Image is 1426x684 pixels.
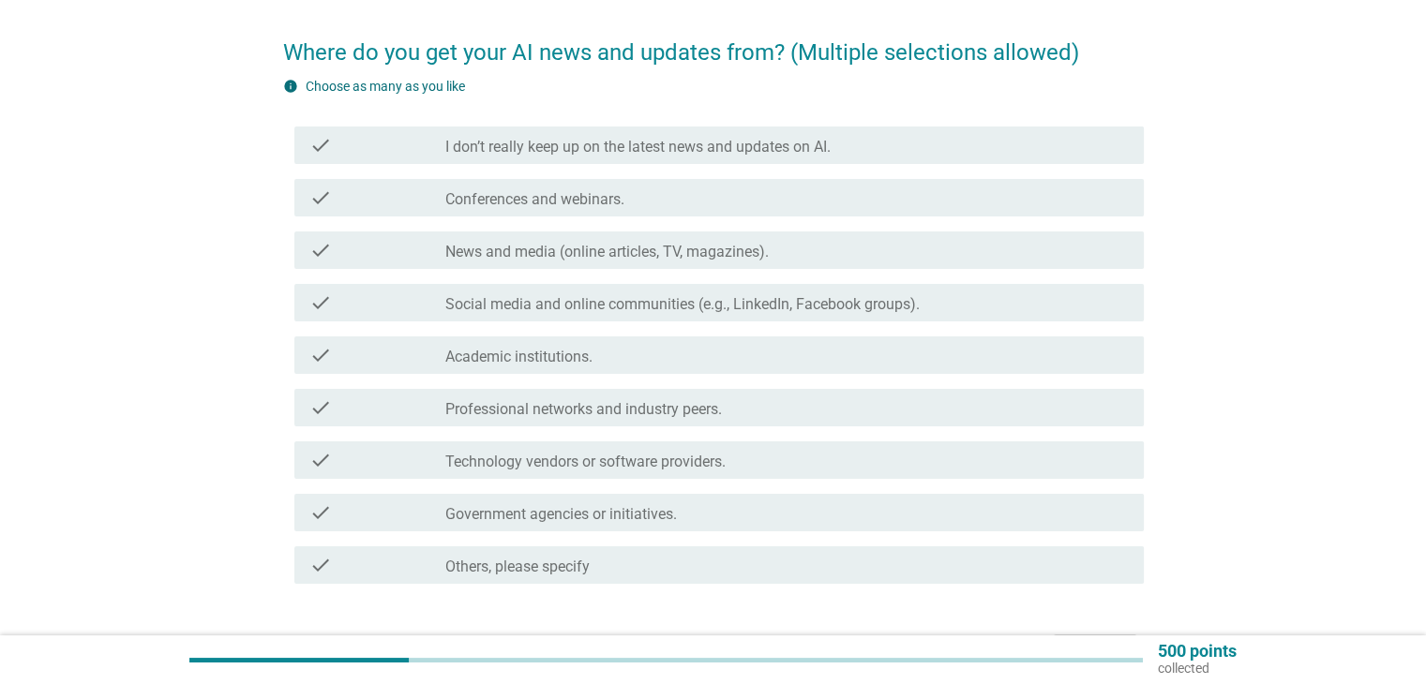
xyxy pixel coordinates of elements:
label: I don’t really keep up on the latest news and updates on AI. [445,138,831,156]
p: collected [1158,660,1237,677]
label: Social media and online communities (e.g., LinkedIn, Facebook groups). [445,295,920,314]
label: Technology vendors or software providers. [445,453,726,471]
i: info [283,79,298,94]
i: check [309,186,332,209]
i: check [309,396,332,419]
label: Professional networks and industry peers. [445,400,722,419]
i: check [309,501,332,524]
p: 500 points [1158,643,1237,660]
i: check [309,134,332,156]
label: Government agencies or initiatives. [445,505,677,524]
label: Conferences and webinars. [445,190,624,209]
i: check [309,344,332,366]
i: check [309,291,332,314]
label: Others, please specify [445,558,590,576]
h2: Where do you get your AI news and updates from? (Multiple selections allowed) [283,17,1144,69]
label: Academic institutions. [445,348,593,366]
i: check [309,239,332,261]
i: check [309,449,332,471]
label: Choose as many as you like [306,79,465,94]
i: check [309,554,332,576]
label: News and media (online articles, TV, magazines). [445,243,769,261]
